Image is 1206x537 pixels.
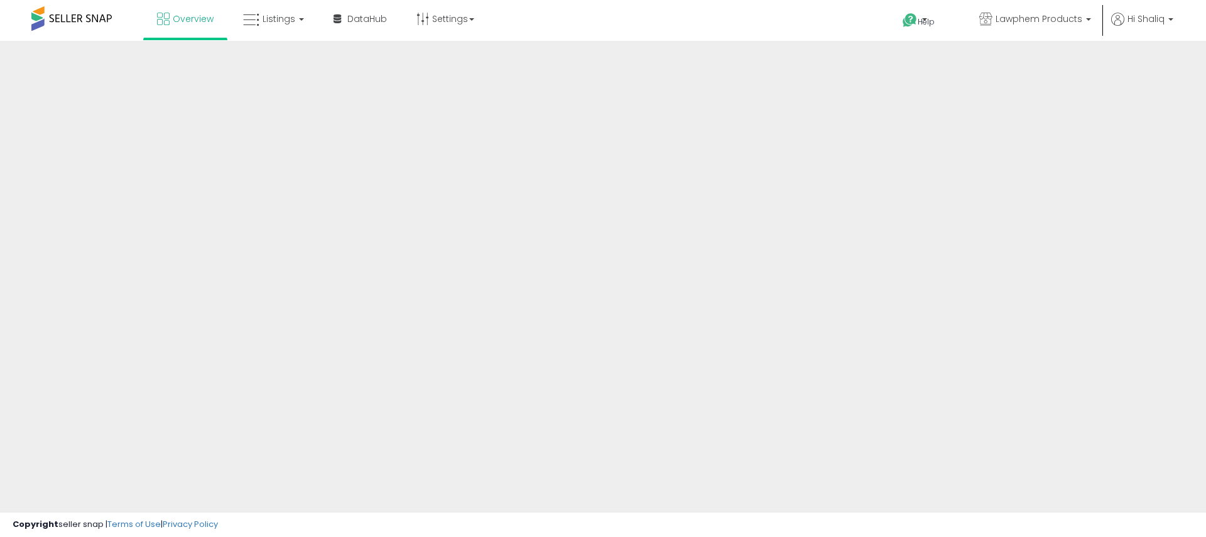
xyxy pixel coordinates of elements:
a: Hi Shaliq [1111,13,1173,41]
span: Lawphem Products [996,13,1082,25]
span: DataHub [347,13,387,25]
i: Get Help [902,13,918,28]
strong: Copyright [13,518,58,530]
span: Help [918,16,935,27]
div: seller snap | | [13,519,218,531]
span: Listings [263,13,295,25]
a: Help [893,3,959,41]
a: Terms of Use [107,518,161,530]
span: Overview [173,13,214,25]
span: Hi Shaliq [1127,13,1165,25]
a: Privacy Policy [163,518,218,530]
